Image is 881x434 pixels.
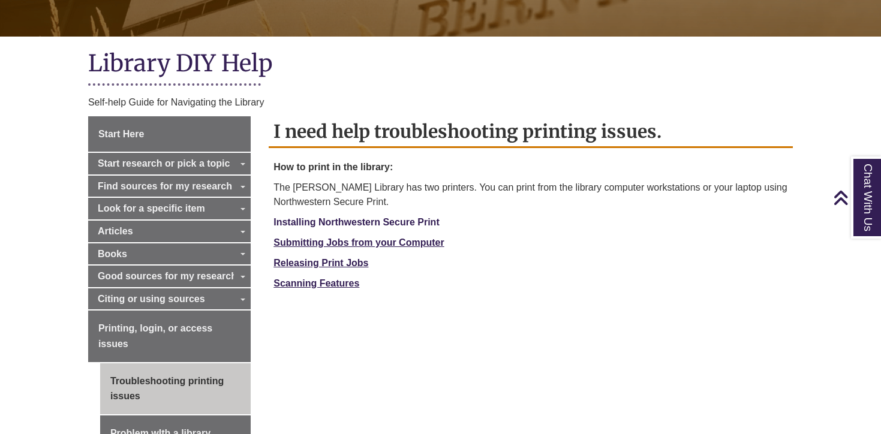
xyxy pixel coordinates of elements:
a: Find sources for my research [88,176,251,197]
span: Good sources for my research [98,271,237,281]
a: Start Here [88,116,251,152]
span: Start research or pick a topic [98,158,230,168]
span: Articles [98,226,133,236]
a: Articles [88,221,251,242]
a: Troubleshooting printing issues [100,363,251,414]
span: Start Here [98,129,144,139]
a: Start research or pick a topic [88,153,251,174]
a: Back to Top [833,189,878,206]
a: Good sources for my research [88,266,251,287]
a: Books [88,243,251,265]
h1: Library DIY Help [88,49,793,80]
span: Citing or using sources [98,294,205,304]
p: The [PERSON_NAME] Library has two printers. You can print from the library computer workstations ... [273,180,788,209]
span: Books [98,249,127,259]
span: Look for a specific item [98,203,205,213]
strong: How to print in the library: [273,162,393,172]
a: Scanning Features [273,278,359,288]
span: Printing, login, or access issues [98,323,212,349]
a: Installing Northwestern Secure Print [273,217,440,227]
a: Printing, login, or access issues [88,311,251,361]
span: Self-help Guide for Navigating the Library [88,97,264,107]
a: Citing or using sources [88,288,251,310]
h2: I need help troubleshooting printing issues. [269,116,793,148]
span: Find sources for my research [98,181,232,191]
a: Releasing Print Jobs [273,258,368,268]
a: Submitting Jobs from your Computer [273,237,444,248]
a: Look for a specific item [88,198,251,219]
